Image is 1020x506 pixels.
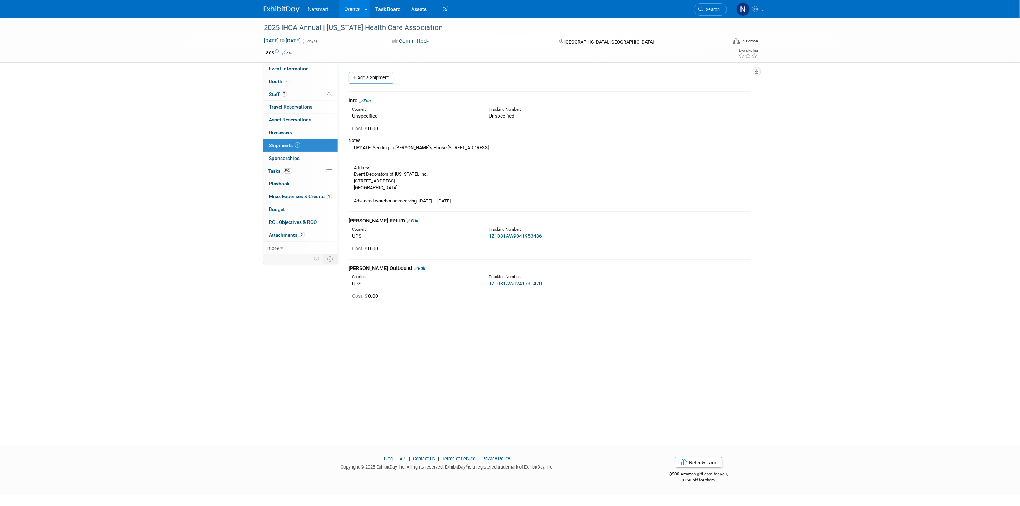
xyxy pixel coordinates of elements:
[352,246,381,251] span: 0.00
[269,142,300,148] span: Shipments
[300,232,305,237] span: 2
[263,203,338,216] a: Budget
[489,281,542,286] a: 1Z1081AW0241731470
[264,49,294,56] td: Tags
[352,227,478,232] div: Courier:
[564,39,654,45] span: [GEOGRAPHIC_DATA], [GEOGRAPHIC_DATA]
[263,126,338,139] a: Giveaways
[442,456,476,461] a: Terms of Service
[675,457,722,468] a: Refer & Earn
[327,91,332,98] span: Potential Scheduling Conflict -- at least one attendee is tagged in another overlapping event.
[694,3,727,16] a: Search
[269,219,317,225] span: ROI, Objectives & ROO
[263,152,338,165] a: Sponsorships
[269,79,291,84] span: Booth
[282,91,287,97] span: 2
[466,464,468,467] sup: ®
[477,456,481,461] span: |
[349,217,751,225] div: [PERSON_NAME] Return
[349,144,751,204] div: UPDATE: Sending to [PERSON_NAME]'s House [STREET_ADDRESS] Address: Event Decorators of [US_STATE]...
[269,232,305,238] span: Attachments
[263,229,338,241] a: Attachments2
[349,97,751,105] div: info
[349,72,393,84] a: Add a Shipment
[263,62,338,75] a: Event Information
[641,477,757,483] div: $150 off for them.
[263,165,338,177] a: Tasks89%
[262,21,716,34] div: 2025 IHCA Annual | [US_STATE] Health Care Association
[352,112,478,120] div: Unspecified
[295,142,300,148] span: 3
[263,190,338,203] a: Misc. Expenses & Credits1
[263,75,338,88] a: Booth
[311,254,323,264] td: Personalize Event Tab Strip
[352,293,368,299] span: Cost: $
[360,98,371,104] a: Edit
[263,177,338,190] a: Playbook
[264,6,300,13] img: ExhibitDay
[400,456,406,461] a: API
[407,456,412,461] span: |
[327,194,332,199] span: 1
[489,227,649,232] div: Tracking Number:
[302,39,317,44] span: (3 days)
[263,216,338,229] a: ROI, Objectives & ROO
[269,206,285,212] span: Budget
[352,280,478,287] div: UPS
[269,117,312,122] span: Asset Reservations
[736,2,750,16] img: Nina Finn
[641,466,757,483] div: $500 Amazon gift card for you,
[263,139,338,152] a: Shipments3
[349,137,751,144] div: Notes:
[263,114,338,126] a: Asset Reservations
[263,88,338,101] a: Staff2
[263,242,338,254] a: more
[349,265,751,272] div: [PERSON_NAME] Outbound
[352,232,478,240] div: UPS
[407,218,419,224] a: Edit
[704,7,720,12] span: Search
[268,245,279,251] span: more
[282,50,294,55] a: Edit
[394,456,398,461] span: |
[283,168,292,174] span: 89%
[264,462,631,470] div: Copyright © 2025 ExhibitDay, Inc. All rights reserved. ExhibitDay is a registered trademark of Ex...
[482,456,510,461] a: Privacy Policy
[436,456,441,461] span: |
[269,181,290,186] span: Playbook
[269,91,287,97] span: Staff
[352,293,381,299] span: 0.00
[738,49,758,52] div: Event Rating
[489,107,649,112] div: Tracking Number:
[489,113,514,119] span: Unspecified
[308,6,328,12] span: Netsmart
[352,246,368,251] span: Cost: $
[269,155,300,161] span: Sponsorships
[269,130,292,135] span: Giveaways
[269,66,309,71] span: Event Information
[263,101,338,113] a: Travel Reservations
[352,126,368,131] span: Cost: $
[414,266,426,271] a: Edit
[413,456,435,461] a: Contact Us
[352,107,478,112] div: Courier:
[733,38,740,44] img: Format-Inperson.png
[390,37,432,45] button: Committed
[264,37,301,44] span: [DATE] [DATE]
[269,104,313,110] span: Travel Reservations
[685,37,758,48] div: Event Format
[352,274,478,280] div: Courier:
[279,38,286,44] span: to
[489,274,649,280] div: Tracking Number:
[268,168,292,174] span: Tasks
[286,79,290,83] i: Booth reservation complete
[352,126,381,131] span: 0.00
[384,456,393,461] a: Blog
[323,254,338,264] td: Toggle Event Tabs
[489,233,542,239] a: 1Z1081AW9041953486
[741,39,758,44] div: In-Person
[269,194,332,199] span: Misc. Expenses & Credits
